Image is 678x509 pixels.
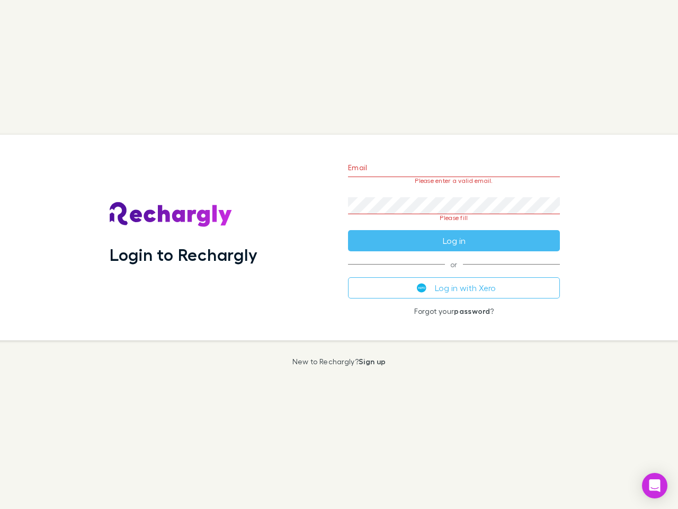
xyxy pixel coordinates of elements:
img: Xero's logo [417,283,426,293]
p: Forgot your ? [348,307,560,315]
p: Please fill [348,214,560,222]
h1: Login to Rechargly [110,244,257,265]
a: password [454,306,490,315]
img: Rechargly's Logo [110,202,233,227]
button: Log in with Xero [348,277,560,299]
p: New to Rechargly? [292,357,386,366]
button: Log in [348,230,560,251]
a: Sign up [359,357,386,366]
p: Please enter a valid email. [348,177,560,185]
div: Open Intercom Messenger [642,473,667,498]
